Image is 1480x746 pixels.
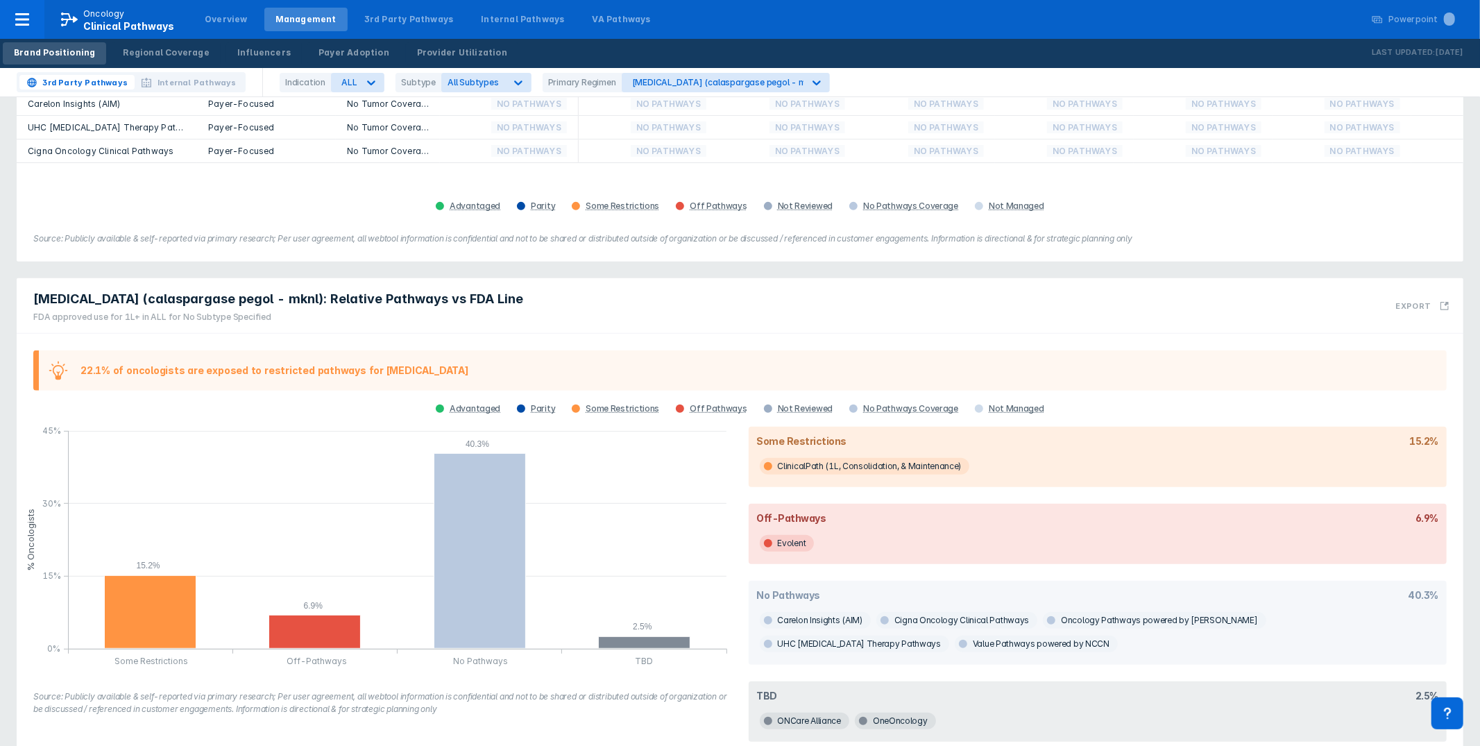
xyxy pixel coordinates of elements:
[908,96,984,112] span: No Pathways
[989,403,1044,414] div: Not Managed
[83,20,174,32] span: Clinical Pathways
[760,636,950,652] span: UHC [MEDICAL_DATA] Therapy Pathways
[593,13,651,26] div: VA Pathways
[114,656,188,667] tspan: Some Restrictions
[112,42,220,65] a: Regional Coverage
[47,643,60,654] tspan: 0%
[908,119,984,135] span: No Pathways
[769,119,845,135] span: No Pathways
[491,143,567,159] span: No Pathways
[307,42,400,65] a: Payer Adoption
[855,713,936,729] span: OneOncology
[137,561,160,570] tspan: 15.2%
[586,201,659,212] div: Some Restrictions
[19,75,135,90] button: 3rd Party Pathways
[194,8,259,31] a: Overview
[1388,284,1458,328] button: Export
[908,143,984,159] span: No Pathways
[1436,46,1463,60] p: [DATE]
[690,201,747,212] div: Off Pathways
[757,690,778,702] div: TBD
[123,46,209,59] div: Regional Coverage
[43,76,128,89] span: 3rd Party Pathways
[205,13,248,26] div: Overview
[450,403,500,414] div: Advantaged
[631,143,706,159] span: No Pathways
[14,46,95,59] div: Brand Positioning
[470,8,575,31] a: Internal Pathways
[280,73,331,92] div: Indication
[632,77,821,87] div: [MEDICAL_DATA] (calaspargase pegol - mknl)
[226,42,302,65] a: Influencers
[347,98,429,110] div: No Tumor Coverage
[1047,96,1123,112] span: No Pathways
[208,145,325,157] div: Payer-Focused
[83,8,125,20] p: Oncology
[635,656,653,667] tspan: TBD
[135,75,243,90] button: Internal Pathways
[760,713,850,729] span: ONCare Alliance
[760,535,815,552] span: Evolent
[304,601,323,611] tspan: 6.9%
[543,73,622,92] div: Primary Regimen
[25,509,36,571] tspan: % Oncologists
[1415,512,1438,524] div: 6.9%
[863,403,958,414] div: No Pathways Coverage
[237,46,291,59] div: Influencers
[208,121,325,133] div: Payer-Focused
[1415,690,1438,702] div: 2.5%
[1047,143,1123,159] span: No Pathways
[33,311,523,323] div: FDA approved use for 1L+ in ALL for No Subtype Specified
[769,96,845,112] span: No Pathways
[769,143,845,159] span: No Pathways
[633,622,652,632] tspan: 2.5%
[28,99,120,109] a: Carelon Insights (AIM)
[631,96,706,112] span: No Pathways
[208,98,325,110] div: Payer-Focused
[466,439,489,449] tspan: 40.3%
[1047,119,1123,135] span: No Pathways
[28,122,203,133] a: UHC [MEDICAL_DATA] Therapy Pathways
[586,403,659,414] div: Some Restrictions
[1410,435,1439,447] div: 15.2%
[275,13,337,26] div: Management
[1186,143,1261,159] span: No Pathways
[760,458,970,475] span: ClinicalPath (1L, Consolidation, & Maintenance)
[1388,13,1455,26] div: Powerpoint
[491,96,567,112] span: No Pathways
[1431,697,1463,729] div: Contact Support
[631,119,706,135] span: No Pathways
[417,46,507,59] div: Provider Utilization
[989,201,1044,212] div: Not Managed
[33,232,1447,245] figcaption: Source: Publicly available & self-reported via primary research; Per user agreement, all webtool ...
[1372,46,1436,60] p: Last Updated:
[1325,119,1400,135] span: No Pathways
[757,435,847,447] div: Some Restrictions
[863,201,958,212] div: No Pathways Coverage
[341,77,357,87] div: ALL
[264,8,348,31] a: Management
[491,119,567,135] span: No Pathways
[406,42,518,65] a: Provider Utilization
[778,201,833,212] div: Not Reviewed
[453,656,508,667] tspan: No Pathways
[158,76,236,89] span: Internal Pathways
[42,570,61,581] tspan: 15%
[757,512,826,524] div: Off-Pathways
[42,425,61,436] tspan: 45%
[1043,612,1266,629] span: Oncology Pathways powered by [PERSON_NAME]
[1325,143,1400,159] span: No Pathways
[1186,96,1261,112] span: No Pathways
[364,13,454,26] div: 3rd Party Pathways
[28,146,173,156] a: Cigna Oncology Clinical Pathways
[778,403,833,414] div: Not Reviewed
[33,690,732,715] figcaption: Source: Publicly available & self-reported via primary research; Per user agreement, all webtool ...
[690,403,747,414] div: Off Pathways
[1409,589,1439,601] div: 40.3%
[1396,301,1431,311] h3: Export
[3,42,106,65] a: Brand Positioning
[481,13,564,26] div: Internal Pathways
[42,498,61,509] tspan: 30%
[531,201,555,212] div: Parity
[395,73,441,92] div: Subtype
